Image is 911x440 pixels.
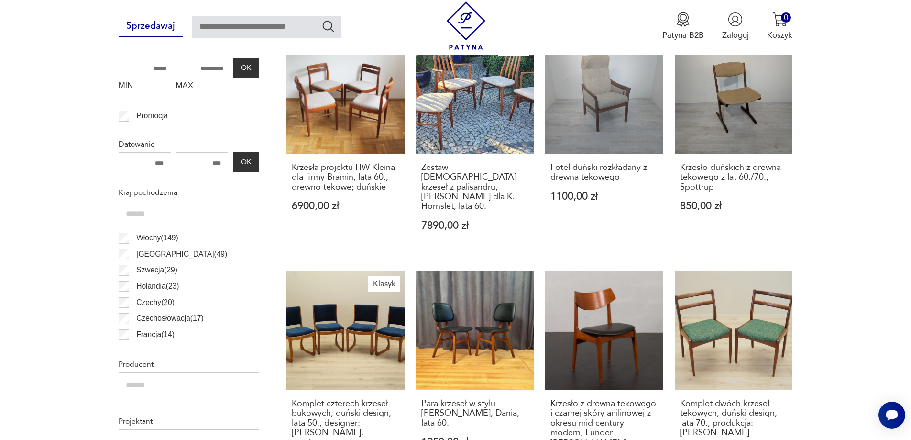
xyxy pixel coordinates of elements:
[781,12,791,23] div: 0
[233,58,259,78] button: OK
[233,152,259,172] button: OK
[772,12,787,27] img: Ikona koszyka
[321,19,335,33] button: Szukaj
[136,264,177,276] p: Szwecja ( 29 )
[136,248,227,260] p: [GEOGRAPHIC_DATA] ( 49 )
[728,12,743,27] img: Ikonka użytkownika
[550,163,658,182] h3: Fotel duński rozkładany z drewna tekowego
[676,12,691,27] img: Ikona medalu
[680,201,788,211] p: 850,00 zł
[442,1,490,50] img: Patyna - sklep z meblami i dekoracjami vintage
[550,192,658,202] p: 1100,00 zł
[136,110,168,122] p: Promocja
[136,280,179,293] p: Holandia ( 23 )
[722,12,749,41] button: Zaloguj
[675,35,793,253] a: Krzesło duńskich z drewna tekowego z lat 60./70., SpottrupKrzesło duńskich z drewna tekowego z la...
[119,78,171,96] label: MIN
[662,12,704,41] a: Ikona medaluPatyna B2B
[680,399,788,438] h3: Komplet dwóch krzeseł tekowych, duński design, lata 70., produkcja: [PERSON_NAME]
[421,399,529,428] h3: Para krzeseł w stylu [PERSON_NAME], Dania, lata 60.
[545,35,663,253] a: Fotel duński rozkładany z drewna tekowegoFotel duński rozkładany z drewna tekowego1100,00 zł
[416,35,534,253] a: KlasykZestaw duńskich krzeseł z palisandru, Niels Koefoed dla K. Hornslet, lata 60.Zestaw [DEMOGR...
[136,312,203,325] p: Czechosłowacja ( 17 )
[878,402,905,429] iframe: Smartsupp widget button
[722,30,749,41] p: Zaloguj
[119,415,259,428] p: Projektant
[292,201,399,211] p: 6900,00 zł
[767,30,792,41] p: Koszyk
[662,30,704,41] p: Patyna B2B
[421,163,529,212] h3: Zestaw [DEMOGRAPHIC_DATA] krzeseł z palisandru, [PERSON_NAME] dla K. Hornslet, lata 60.
[119,138,259,150] p: Datowanie
[292,163,399,192] h3: Krzesła projektu HW Kleina dla firmy Bramin, lata 60., drewno tekowe; duńskie
[680,163,788,192] h3: Krzesło duńskich z drewna tekowego z lat 60./70., Spottrup
[136,296,175,309] p: Czechy ( 20 )
[767,12,792,41] button: 0Koszyk
[136,232,178,244] p: Włochy ( 149 )
[119,186,259,199] p: Kraj pochodzenia
[176,78,229,96] label: MAX
[136,328,175,341] p: Francja ( 14 )
[119,23,183,31] a: Sprzedawaj
[119,358,259,371] p: Producent
[421,221,529,231] p: 7890,00 zł
[286,35,405,253] a: Krzesła projektu HW Kleina dla firmy Bramin, lata 60., drewno tekowe; duńskieKrzesła projektu HW ...
[662,12,704,41] button: Patyna B2B
[119,16,183,37] button: Sprzedawaj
